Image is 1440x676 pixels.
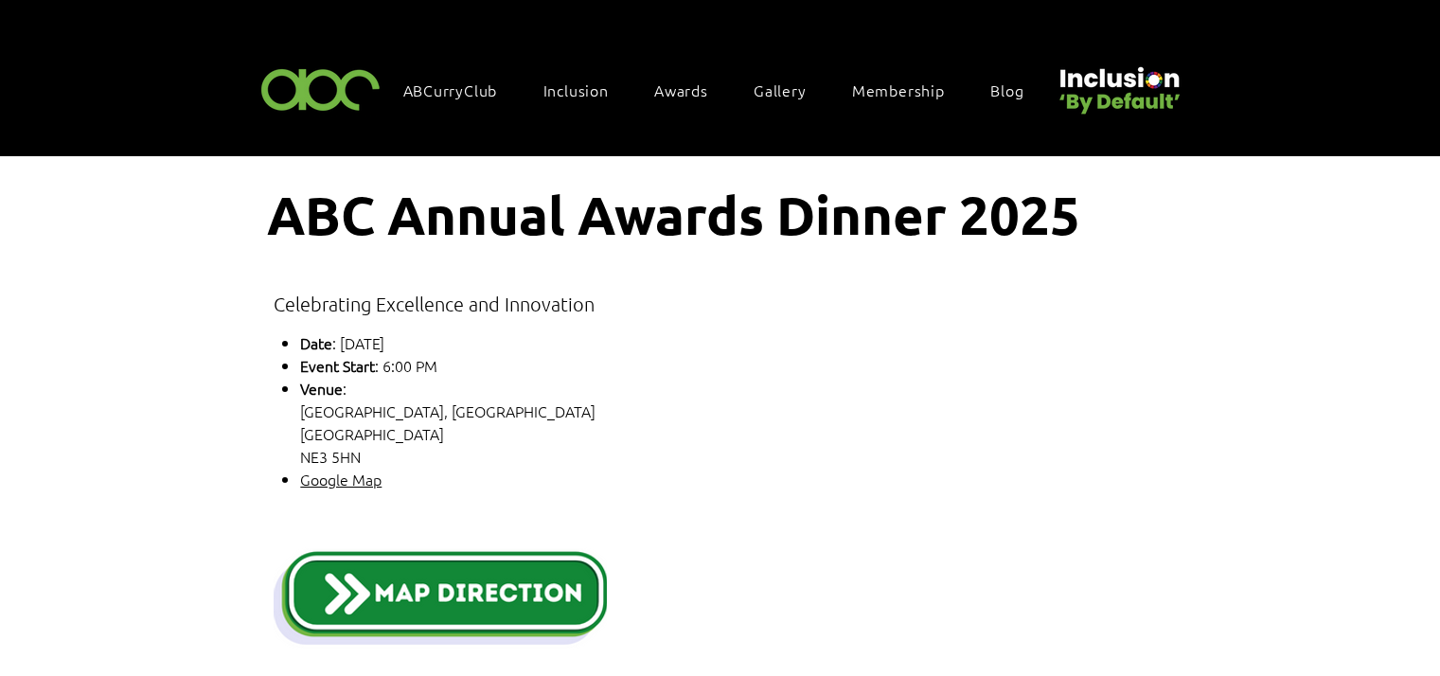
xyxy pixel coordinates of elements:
span: Membership [852,80,945,100]
span: Date [300,332,332,353]
span: Event Start [300,355,375,376]
p: : [GEOGRAPHIC_DATA], [GEOGRAPHIC_DATA] [GEOGRAPHIC_DATA] NE3 5HN [300,377,941,468]
a: Membership [843,70,973,110]
span: Inclusion [543,80,609,100]
span: Venue [300,378,343,399]
img: Blue Modern Game Button Twitch Panel.png [274,545,607,649]
span: Blog [990,80,1023,100]
img: Untitled design (22).png [1053,51,1183,116]
span: Gallery [754,80,807,100]
div: Inclusion [534,70,637,110]
nav: Site [394,70,1053,110]
div: Awards [645,70,737,110]
span: ABCurryClub [403,80,498,100]
a: Google Map [300,469,382,489]
span: Awards [654,80,708,100]
a: ABCurryClub [394,70,526,110]
a: Gallery [744,70,835,110]
span: Celebrating Excellence and Innovation [274,293,595,315]
p: : 6:00 PM [300,354,941,377]
img: ABC-Logo-Blank-Background-01-01-2.png [256,61,386,116]
span: ABC Annual Awards Dinner 2025 [267,181,1080,247]
a: Blog [981,70,1052,110]
p: : [DATE] [300,331,941,354]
